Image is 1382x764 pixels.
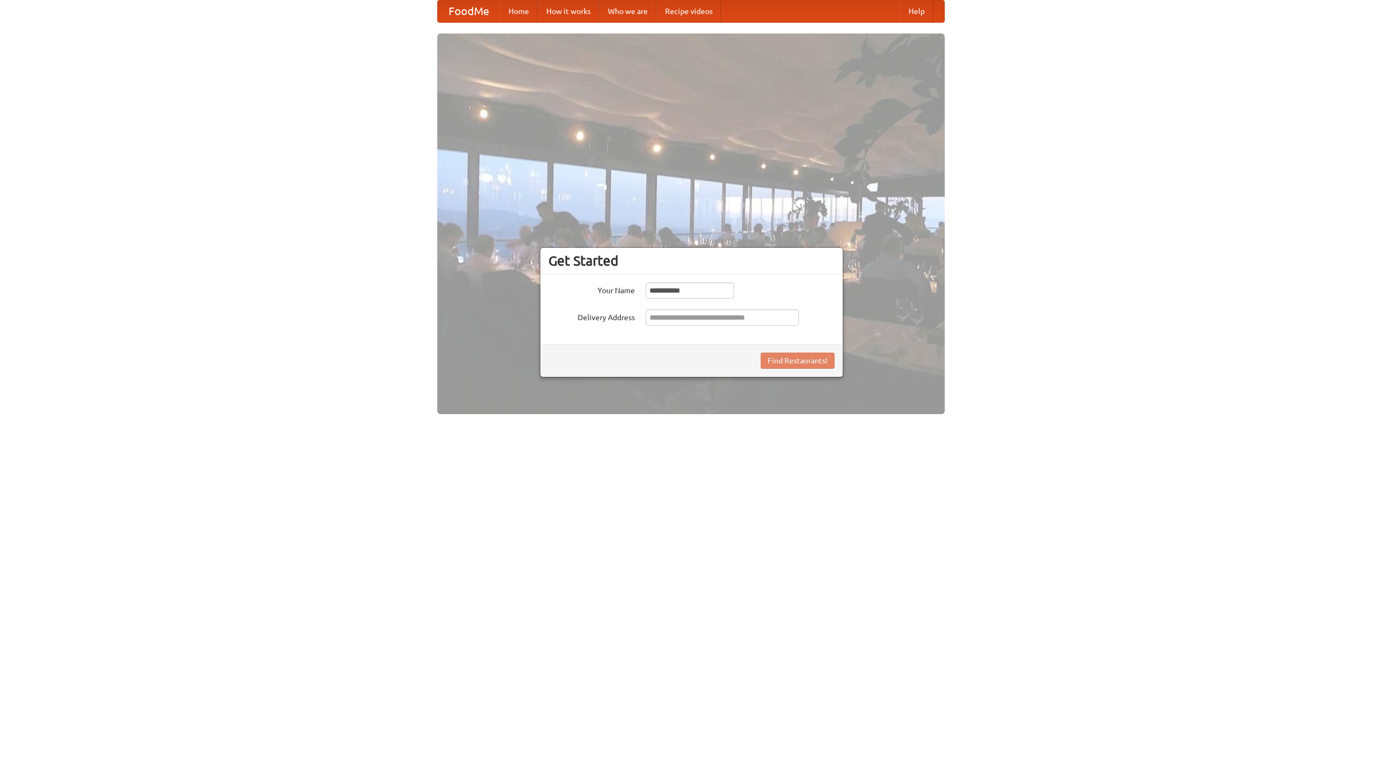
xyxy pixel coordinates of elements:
label: Your Name [548,282,635,296]
a: Who we are [599,1,656,22]
label: Delivery Address [548,309,635,323]
a: FoodMe [438,1,500,22]
button: Find Restaurants! [761,353,835,369]
a: Help [900,1,933,22]
h3: Get Started [548,253,835,269]
a: Home [500,1,538,22]
a: Recipe videos [656,1,721,22]
a: How it works [538,1,599,22]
